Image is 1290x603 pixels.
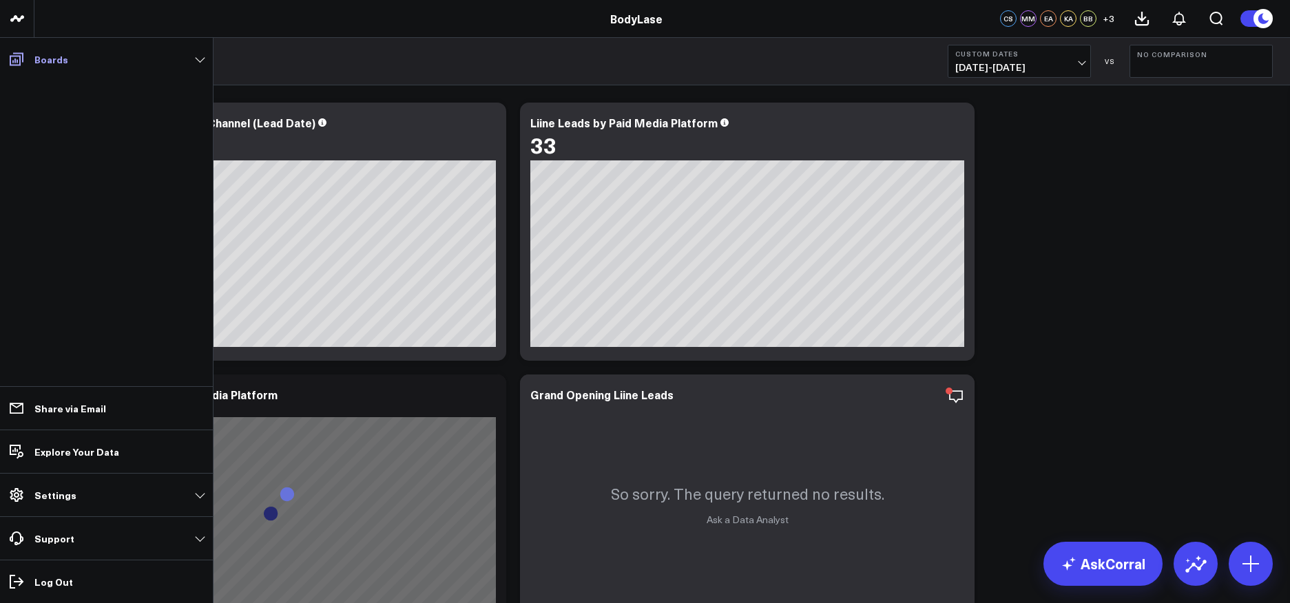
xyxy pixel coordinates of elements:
[34,446,119,457] p: Explore Your Data
[1060,10,1076,27] div: KA
[4,569,209,594] a: Log Out
[1103,14,1114,23] span: + 3
[34,54,68,65] p: Boards
[1020,10,1037,27] div: MM
[34,576,73,587] p: Log Out
[948,45,1091,78] button: Custom Dates[DATE]-[DATE]
[707,513,789,526] a: Ask a Data Analyst
[1137,50,1265,59] b: No Comparison
[34,403,106,414] p: Share via Email
[34,489,76,500] p: Settings
[1130,45,1273,78] button: No Comparison
[1098,57,1123,65] div: VS
[955,62,1083,73] span: [DATE] - [DATE]
[1080,10,1096,27] div: BB
[530,115,718,130] div: Liine Leads by Paid Media Platform
[530,132,556,157] div: 33
[610,11,663,26] a: BodyLase
[34,533,74,544] p: Support
[1040,10,1057,27] div: EA
[1000,10,1017,27] div: CS
[611,483,884,504] p: So sorry. The query returned no results.
[530,387,674,402] div: Grand Opening Liine Leads
[1100,10,1116,27] button: +3
[1043,542,1163,586] a: AskCorral
[955,50,1083,58] b: Custom Dates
